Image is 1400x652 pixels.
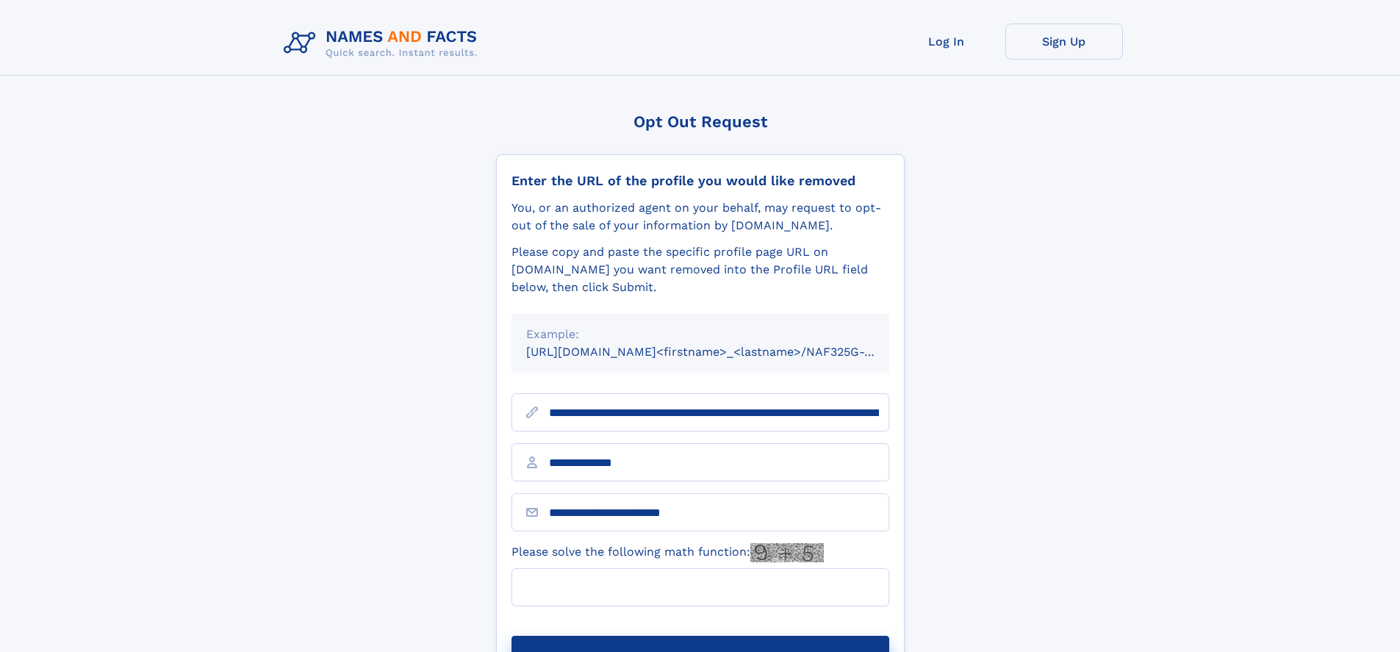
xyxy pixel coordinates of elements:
label: Please solve the following math function: [511,543,824,562]
small: [URL][DOMAIN_NAME]<firstname>_<lastname>/NAF325G-xxxxxxxx [526,345,917,359]
div: Enter the URL of the profile you would like removed [511,173,889,189]
a: Sign Up [1005,24,1123,60]
img: Logo Names and Facts [278,24,489,63]
div: Please copy and paste the specific profile page URL on [DOMAIN_NAME] you want removed into the Pr... [511,243,889,296]
div: Opt Out Request [496,112,905,131]
a: Log In [888,24,1005,60]
div: Example: [526,326,875,343]
div: You, or an authorized agent on your behalf, may request to opt-out of the sale of your informatio... [511,199,889,234]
